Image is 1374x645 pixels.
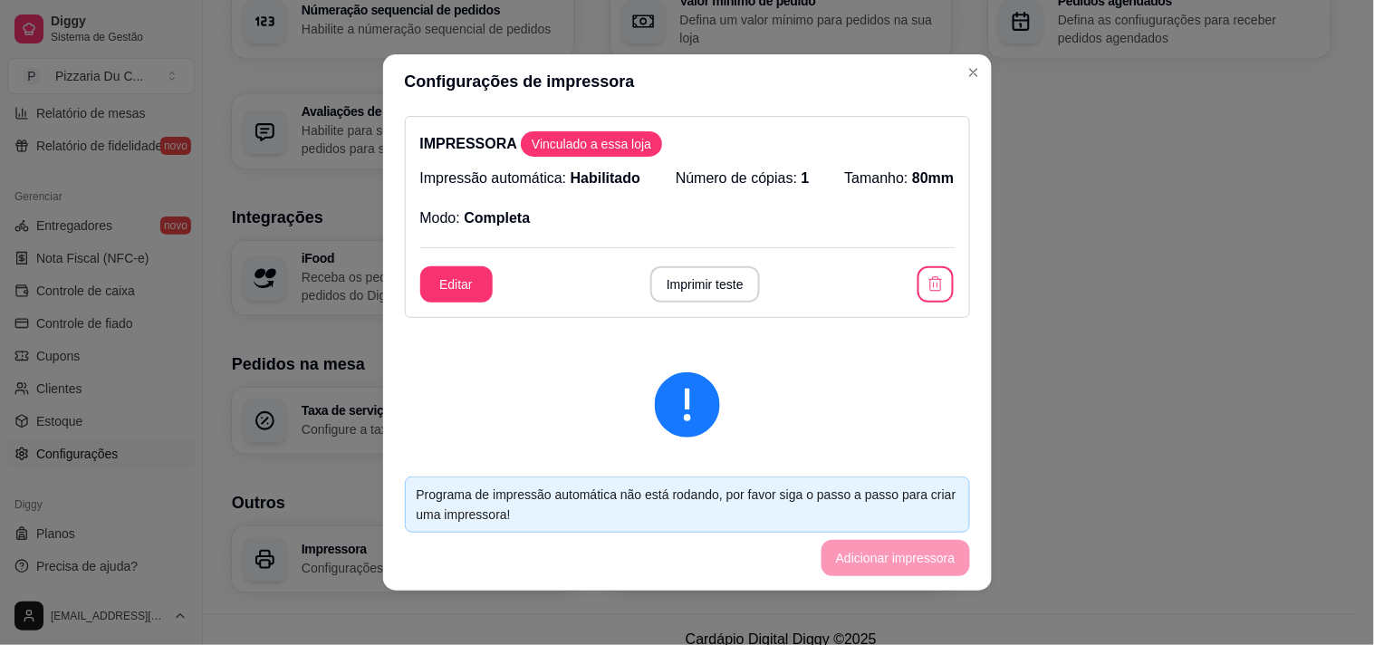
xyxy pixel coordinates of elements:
span: 1 [802,170,810,186]
p: Tamanho: [845,168,955,189]
button: Close [959,58,988,87]
header: Configurações de impressora [383,54,992,109]
span: 80mm [912,170,954,186]
span: Vinculado a essa loja [524,135,658,153]
div: Programa de impressão automática não está rodando, por favor siga o passo a passo para criar uma ... [417,485,958,525]
button: Imprimir teste [650,266,760,303]
span: Habilitado [571,170,640,186]
p: Número de cópias: [676,168,810,189]
p: Modo: [420,207,531,229]
span: Completa [464,210,530,226]
span: exclamation-circle [655,372,720,438]
p: Impressão automática: [420,168,641,189]
div: Impressão no Computador [434,459,941,488]
button: Editar [420,266,493,303]
p: IMPRESSORA [420,131,955,157]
